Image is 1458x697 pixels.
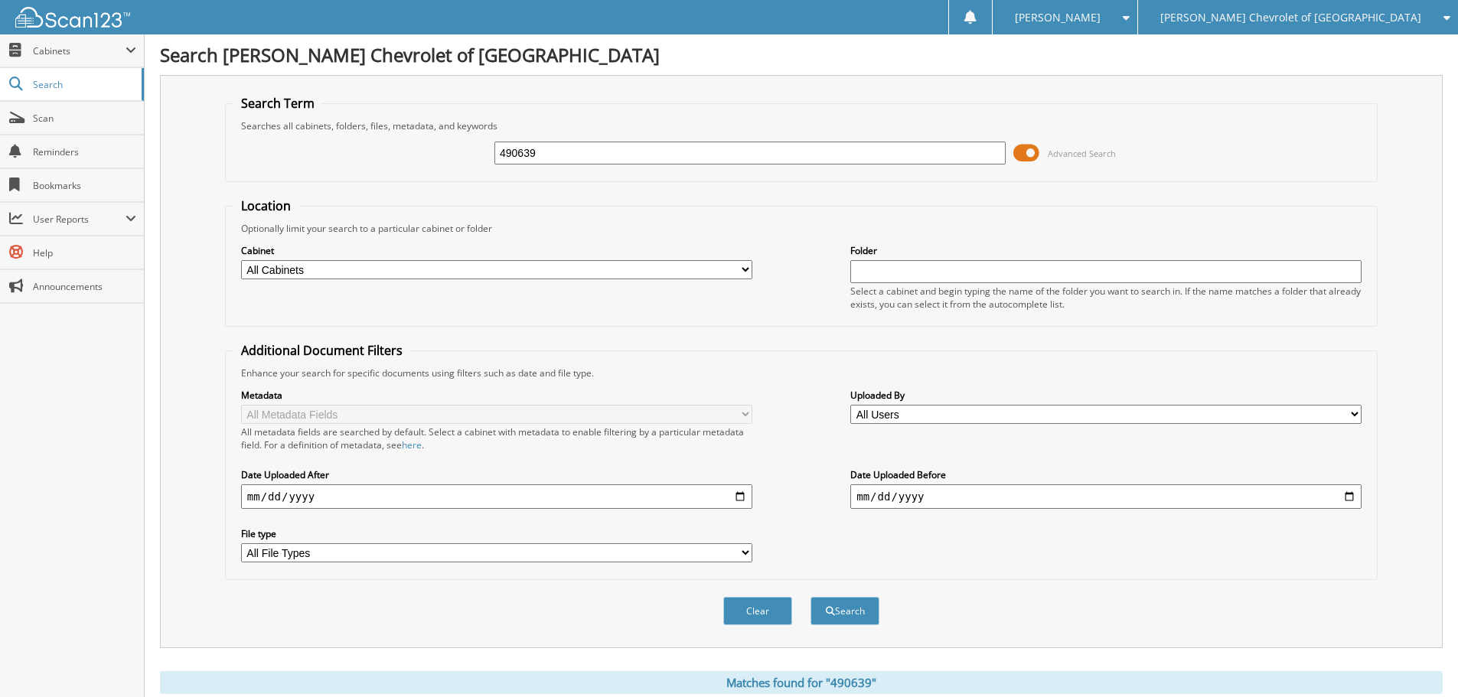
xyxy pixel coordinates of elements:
[233,197,298,214] legend: Location
[233,222,1369,235] div: Optionally limit your search to a particular cabinet or folder
[241,527,752,540] label: File type
[241,484,752,509] input: start
[723,597,792,625] button: Clear
[850,468,1362,481] label: Date Uploaded Before
[850,484,1362,509] input: end
[241,468,752,481] label: Date Uploaded After
[850,244,1362,257] label: Folder
[33,213,126,226] span: User Reports
[1015,13,1101,22] span: [PERSON_NAME]
[160,671,1443,694] div: Matches found for "490639"
[241,425,752,451] div: All metadata fields are searched by default. Select a cabinet with metadata to enable filtering b...
[33,44,126,57] span: Cabinets
[233,366,1369,379] div: Enhance your search for specific documents using filters such as date and file type.
[33,145,136,158] span: Reminders
[15,7,130,28] img: scan123-logo-white.svg
[33,280,136,293] span: Announcements
[33,112,136,125] span: Scan
[241,244,752,257] label: Cabinet
[850,285,1362,311] div: Select a cabinet and begin typing the name of the folder you want to search in. If the name match...
[233,119,1369,132] div: Searches all cabinets, folders, files, metadata, and keywords
[33,246,136,259] span: Help
[33,78,134,91] span: Search
[241,389,752,402] label: Metadata
[160,42,1443,67] h1: Search [PERSON_NAME] Chevrolet of [GEOGRAPHIC_DATA]
[233,95,322,112] legend: Search Term
[1160,13,1421,22] span: [PERSON_NAME] Chevrolet of [GEOGRAPHIC_DATA]
[811,597,879,625] button: Search
[850,389,1362,402] label: Uploaded By
[233,342,410,359] legend: Additional Document Filters
[402,438,422,451] a: here
[33,179,136,192] span: Bookmarks
[1048,148,1116,159] span: Advanced Search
